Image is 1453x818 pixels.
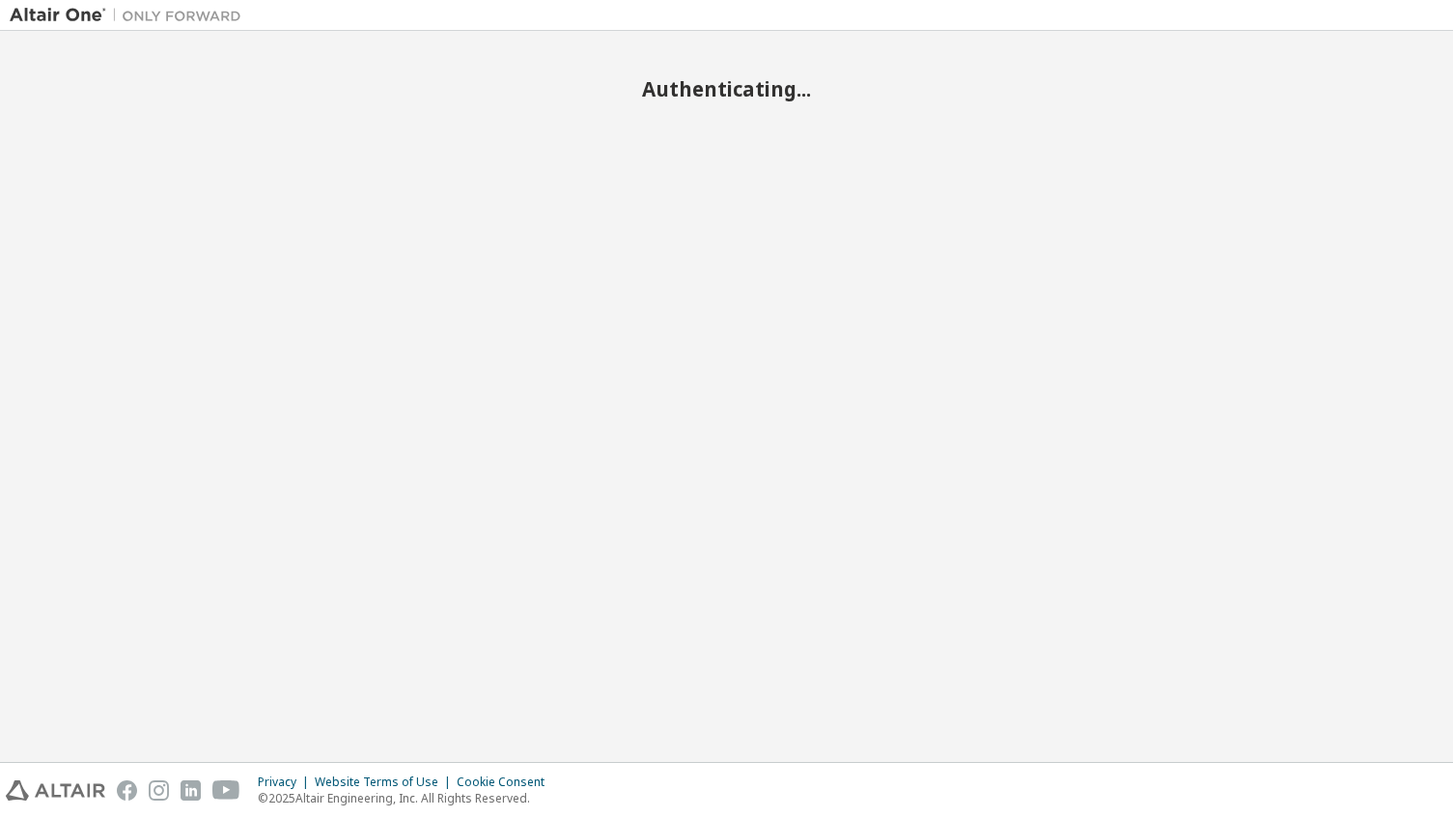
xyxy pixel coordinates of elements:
div: Privacy [258,775,315,790]
img: facebook.svg [117,780,137,801]
p: © 2025 Altair Engineering, Inc. All Rights Reserved. [258,790,556,806]
h2: Authenticating... [10,76,1443,101]
img: Altair One [10,6,251,25]
img: linkedin.svg [181,780,201,801]
div: Cookie Consent [457,775,556,790]
img: altair_logo.svg [6,780,105,801]
div: Website Terms of Use [315,775,457,790]
img: youtube.svg [212,780,240,801]
img: instagram.svg [149,780,169,801]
